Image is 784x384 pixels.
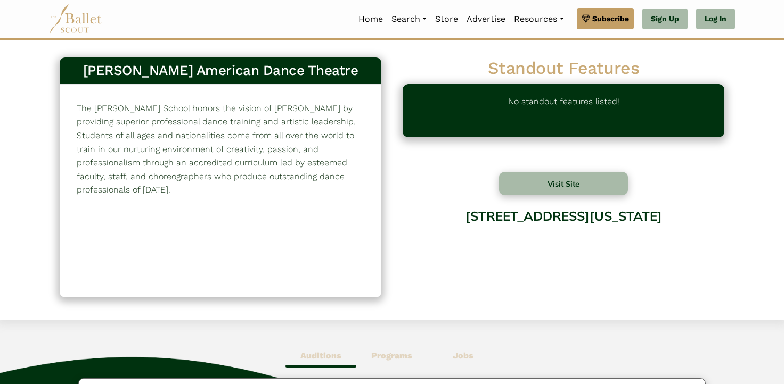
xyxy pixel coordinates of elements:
[642,9,688,30] a: Sign Up
[68,62,373,80] h3: [PERSON_NAME] American Dance Theatre
[300,350,341,361] b: Auditions
[499,172,628,195] button: Visit Site
[508,95,619,127] p: No standout features listed!
[453,350,473,361] b: Jobs
[510,8,568,30] a: Resources
[387,8,431,30] a: Search
[696,9,735,30] a: Log In
[403,57,724,80] h2: Standout Features
[371,350,412,361] b: Programs
[592,13,629,24] span: Subscribe
[462,8,510,30] a: Advertise
[577,8,634,29] a: Subscribe
[582,13,590,24] img: gem.svg
[403,201,724,286] div: [STREET_ADDRESS][US_STATE]
[431,8,462,30] a: Store
[354,8,387,30] a: Home
[77,102,364,197] p: The [PERSON_NAME] School honors the vision of [PERSON_NAME] by providing superior professional da...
